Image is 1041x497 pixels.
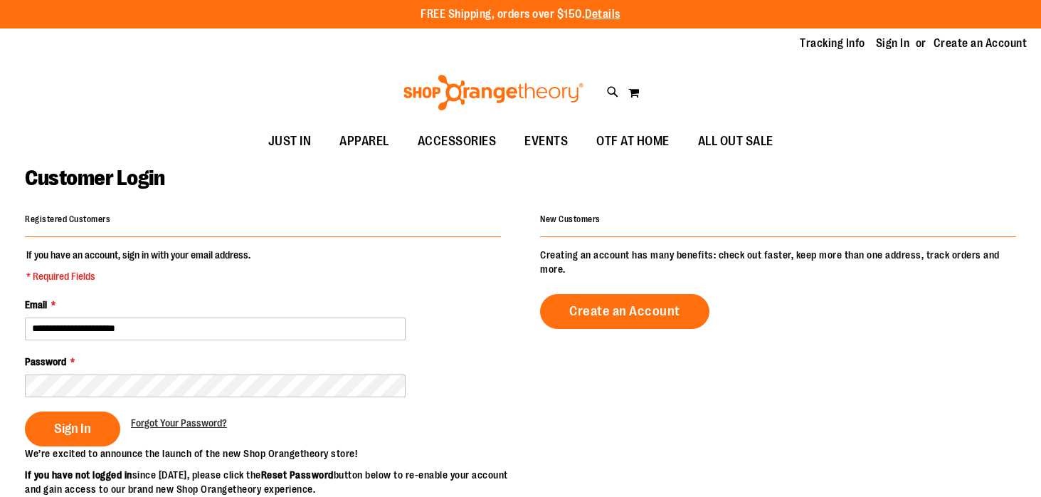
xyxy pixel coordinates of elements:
[25,214,110,224] strong: Registered Customers
[268,125,312,157] span: JUST IN
[698,125,773,157] span: ALL OUT SALE
[418,125,497,157] span: ACCESSORIES
[596,125,670,157] span: OTF AT HOME
[800,36,865,51] a: Tracking Info
[131,416,227,430] a: Forgot Your Password?
[25,412,120,446] button: Sign In
[339,125,389,157] span: APPAREL
[25,248,252,283] legend: If you have an account, sign in with your email address.
[25,468,521,496] p: since [DATE], please click the button below to re-enable your account and gain access to our bran...
[540,214,601,224] strong: New Customers
[25,469,132,481] strong: If you have not logged in
[25,166,164,190] span: Customer Login
[261,469,334,481] strong: Reset Password
[26,269,250,283] span: * Required Fields
[569,303,680,319] span: Create an Account
[25,299,47,310] span: Email
[131,417,227,429] span: Forgot Your Password?
[401,75,586,110] img: Shop Orangetheory
[25,356,66,367] span: Password
[524,125,568,157] span: EVENTS
[421,6,620,23] p: FREE Shipping, orders over $150.
[876,36,910,51] a: Sign In
[934,36,1027,51] a: Create an Account
[25,446,521,461] p: We’re excited to announce the launch of the new Shop Orangetheory store!
[540,248,1016,276] p: Creating an account has many benefits: check out faster, keep more than one address, track orders...
[54,421,91,436] span: Sign In
[585,8,620,21] a: Details
[540,294,709,329] a: Create an Account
